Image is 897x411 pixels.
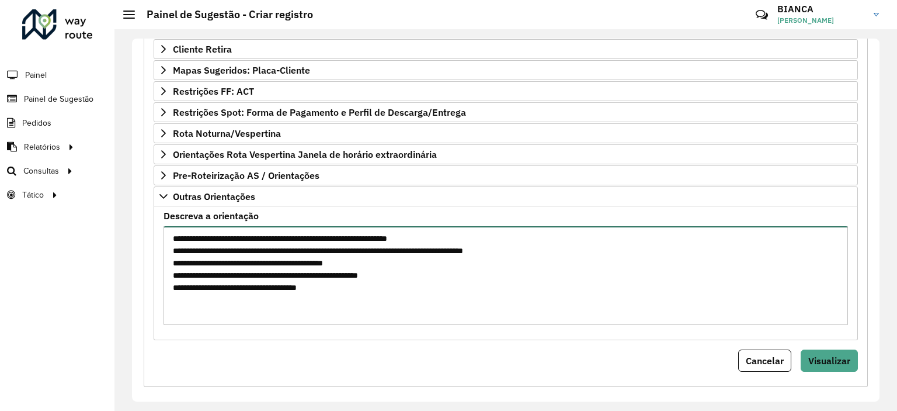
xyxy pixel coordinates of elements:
[22,189,44,201] span: Tático
[154,186,858,206] a: Outras Orientações
[173,65,310,75] span: Mapas Sugeridos: Placa-Cliente
[173,129,281,138] span: Rota Noturna/Vespertina
[801,350,858,372] button: Visualizar
[173,44,232,54] span: Cliente Retira
[154,102,858,122] a: Restrições Spot: Forma de Pagamento e Perfil de Descarga/Entrega
[777,15,865,26] span: [PERSON_NAME]
[22,117,51,129] span: Pedidos
[173,171,319,180] span: Pre-Roteirização AS / Orientações
[808,355,850,367] span: Visualizar
[749,2,774,27] a: Contato Rápido
[154,123,858,143] a: Rota Noturna/Vespertina
[154,144,858,164] a: Orientações Rota Vespertina Janela de horário extraordinária
[173,192,255,201] span: Outras Orientações
[173,108,466,117] span: Restrições Spot: Forma de Pagamento e Perfil de Descarga/Entrega
[173,150,437,159] span: Orientações Rota Vespertina Janela de horário extraordinária
[154,39,858,59] a: Cliente Retira
[23,165,59,177] span: Consultas
[154,60,858,80] a: Mapas Sugeridos: Placa-Cliente
[154,206,858,340] div: Outras Orientações
[154,81,858,101] a: Restrições FF: ACT
[164,209,259,223] label: Descreva a orientação
[25,69,47,81] span: Painel
[154,165,858,185] a: Pre-Roteirização AS / Orientações
[24,93,93,105] span: Painel de Sugestão
[135,8,313,21] h2: Painel de Sugestão - Criar registro
[746,355,784,367] span: Cancelar
[738,350,791,372] button: Cancelar
[24,141,60,153] span: Relatórios
[777,4,865,15] h3: BIANCA
[173,87,254,96] span: Restrições FF: ACT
